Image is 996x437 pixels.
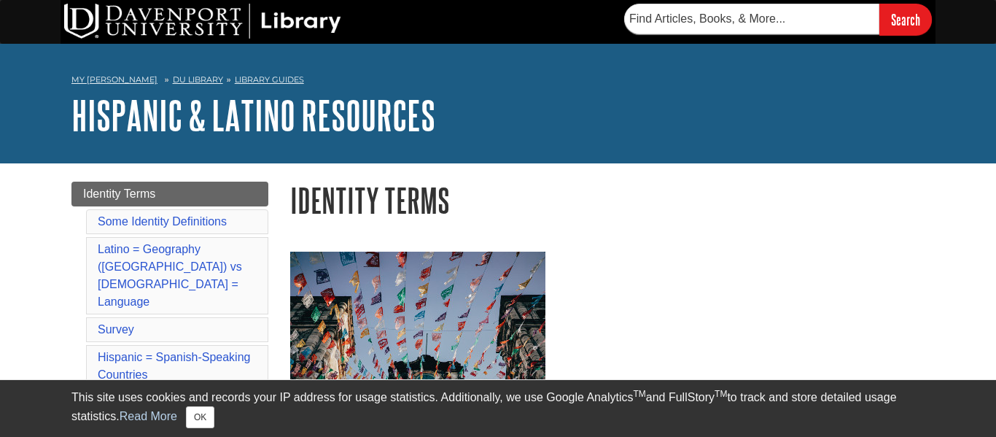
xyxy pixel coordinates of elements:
input: Find Articles, Books, & More... [624,4,879,34]
input: Search [879,4,932,35]
div: This site uses cookies and records your IP address for usage statistics. Additionally, we use Goo... [71,389,925,428]
a: Hispanic = Spanish-Speaking Countries [98,351,250,381]
a: My [PERSON_NAME] [71,74,157,86]
a: Latino = Geography ([GEOGRAPHIC_DATA]) vs [DEMOGRAPHIC_DATA] = Language [98,243,242,308]
a: Read More [120,410,177,422]
nav: breadcrumb [71,70,925,93]
img: DU Library [64,4,341,39]
a: Library Guides [235,74,304,85]
a: Hispanic & Latino Resources [71,93,435,138]
span: Identity Terms [83,187,155,200]
img: Dia de los Muertos Flags [290,252,545,422]
a: Identity Terms [71,182,268,206]
a: DU Library [173,74,223,85]
button: Close [186,406,214,428]
a: Survey [98,323,134,336]
a: Some Identity Definitions [98,215,227,228]
form: Searches DU Library's articles, books, and more [624,4,932,35]
sup: TM [633,389,645,399]
h1: Identity Terms [290,182,925,219]
sup: TM [715,389,727,399]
